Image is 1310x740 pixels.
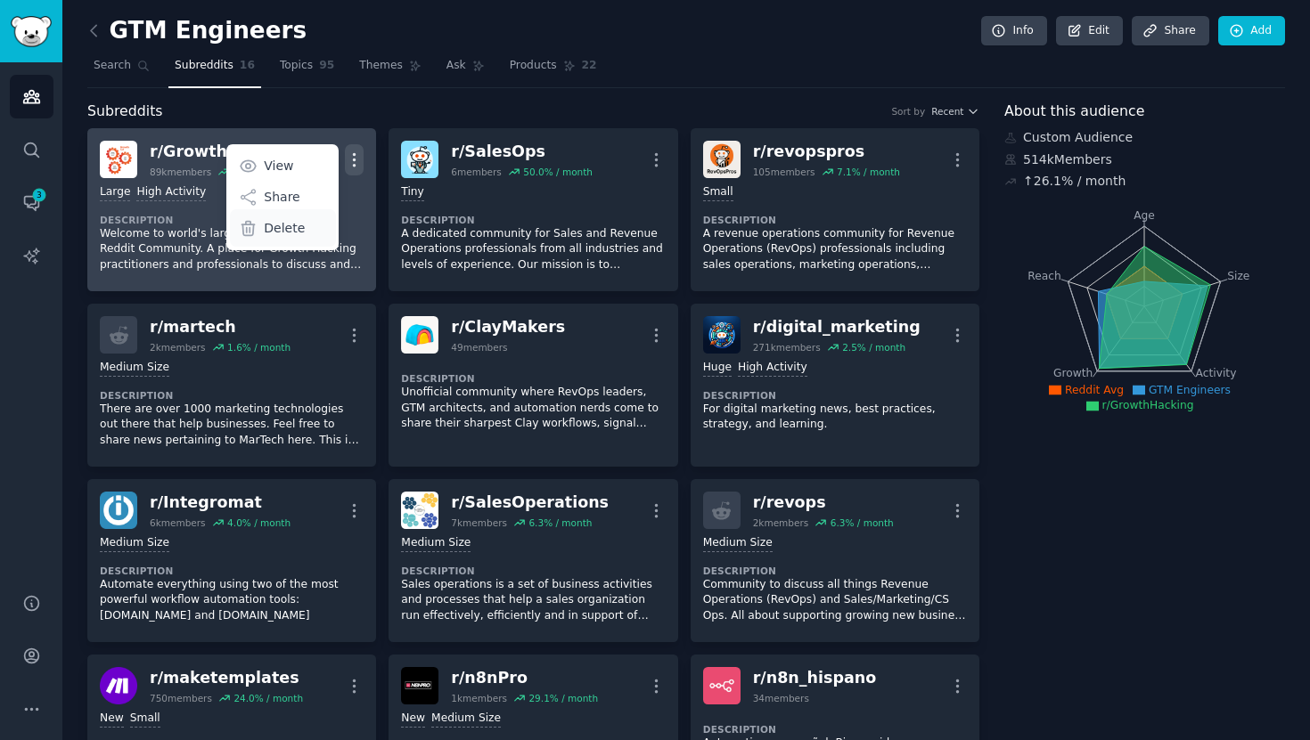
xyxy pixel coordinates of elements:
div: High Activity [136,184,206,201]
dt: Description [703,214,967,226]
a: 3 [10,181,53,224]
div: Medium Size [100,360,169,377]
p: Welcome to world's largest Growth Hacking Reddit Community. A place for Growth Hacking practition... [100,226,364,273]
div: ↑ 26.1 % / month [1023,172,1126,191]
a: GrowthHackingr/GrowthHacking89kmembers16.0% / monthViewShareDeleteLargeHigh ActivityDescriptionWe... [87,128,376,291]
img: SalesOperations [401,492,438,529]
img: digital_marketing [703,316,741,354]
span: Products [510,58,557,74]
dt: Description [401,372,665,385]
div: Medium Size [100,535,169,552]
dt: Description [100,565,364,577]
a: Share [1132,16,1208,46]
div: r/ n8n_hispano [753,667,877,689]
img: revopspros [703,141,741,178]
span: About this audience [1004,101,1144,123]
a: Subreddits16 [168,52,261,88]
div: 514k Members [1004,150,1285,169]
a: SalesOpsr/SalesOps6members50.0% / monthTinyDescriptionA dedicated community for Sales and Revenue... [389,128,677,291]
div: 1k members [451,692,507,704]
a: Integromatr/Integromat6kmembers4.0% / monthMedium SizeDescriptionAutomate everything using two of... [87,479,376,642]
dt: Description [401,565,665,577]
div: 2k members [753,516,809,529]
div: Sort by [891,105,925,118]
p: Unofficial community where RevOps leaders, GTM architects, and automation nerds come to share the... [401,385,665,432]
a: Products22 [504,52,603,88]
span: 16 [240,58,255,74]
img: n8n_hispano [703,667,741,704]
a: Themes [353,52,428,88]
img: GrowthHacking [100,141,137,178]
dt: Description [703,565,967,577]
div: r/ SalesOperations [451,492,609,514]
a: Edit [1056,16,1123,46]
div: 29.1 % / month [528,692,598,704]
span: 3 [31,189,47,201]
div: 1.6 % / month [227,341,291,354]
span: Reddit Avg [1065,384,1124,396]
div: 6 members [451,166,502,178]
span: 22 [582,58,597,74]
button: Recent [931,105,979,118]
tspan: Age [1134,209,1155,222]
a: Info [981,16,1047,46]
div: 6k members [150,516,206,529]
p: Community to discuss all things Revenue Operations (RevOps) and Sales/Marketing/CS Ops. All about... [703,577,967,624]
span: Subreddits [175,58,233,74]
div: r/ digital_marketing [753,316,921,338]
p: A revenue operations community for Revenue Operations (RevOps) professionals including sales oper... [703,226,967,273]
p: There are over 1000 marketing technologies out there that help businesses. Feel free to share new... [100,402,364,449]
div: High Activity [738,360,807,377]
a: r/revops2kmembers6.3% / monthMedium SizeDescriptionCommunity to discuss all things Revenue Operat... [691,479,979,642]
div: Medium Size [703,535,773,552]
p: Share [264,188,299,207]
tspan: Activity [1196,367,1237,379]
div: r/ Integromat [150,492,291,514]
div: Huge [703,360,732,377]
div: r/ revops [753,492,894,514]
div: 34 members [753,692,809,704]
dt: Description [100,214,364,226]
img: GummySearch logo [11,16,52,47]
a: digital_marketingr/digital_marketing271kmembers2.5% / monthHugeHigh ActivityDescriptionFor digita... [691,304,979,467]
span: GTM Engineers [1149,384,1231,396]
a: ClayMakersr/ClayMakers49membersDescriptionUnofficial community where RevOps leaders, GTM architec... [389,304,677,467]
div: r/ martech [150,316,291,338]
div: 7.1 % / month [837,166,900,178]
img: Integromat [100,492,137,529]
img: maketemplates [100,667,137,704]
p: A dedicated community for Sales and Revenue Operations professionals from all industries and leve... [401,226,665,273]
p: Automate everything using two of the most powerful workflow automation tools: [DOMAIN_NAME] and [... [100,577,364,624]
div: r/ GrowthHacking [150,141,302,163]
div: New [100,711,124,728]
span: Search [94,58,131,74]
div: New [401,711,425,728]
div: 24.0 % / month [233,692,303,704]
div: 6.3 % / month [528,516,592,529]
a: Search [87,52,156,88]
img: SalesOps [401,141,438,178]
div: Small [130,711,160,728]
span: Recent [931,105,963,118]
div: 2k members [150,341,206,354]
span: r/GrowthHacking [1102,399,1194,411]
dt: Description [703,723,967,736]
a: SalesOperationsr/SalesOperations7kmembers6.3% / monthMedium SizeDescriptionSales operations is a ... [389,479,677,642]
div: r/ SalesOps [451,141,593,163]
div: 2.5 % / month [842,341,905,354]
div: 750 members [150,692,212,704]
span: Ask [446,58,466,74]
div: Tiny [401,184,424,201]
div: 6.3 % / month [831,516,894,529]
div: 49 members [451,341,507,354]
a: Add [1218,16,1285,46]
p: For digital marketing news, best practices, strategy, and learning. [703,402,967,433]
div: r/ ClayMakers [451,316,565,338]
div: Medium Size [431,711,501,728]
dt: Description [401,214,665,226]
a: View [230,147,336,184]
div: 7k members [451,516,507,529]
h2: GTM Engineers [87,17,307,45]
a: Topics95 [274,52,340,88]
a: r/martech2kmembers1.6% / monthMedium SizeDescriptionThere are over 1000 marketing technologies ou... [87,304,376,467]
